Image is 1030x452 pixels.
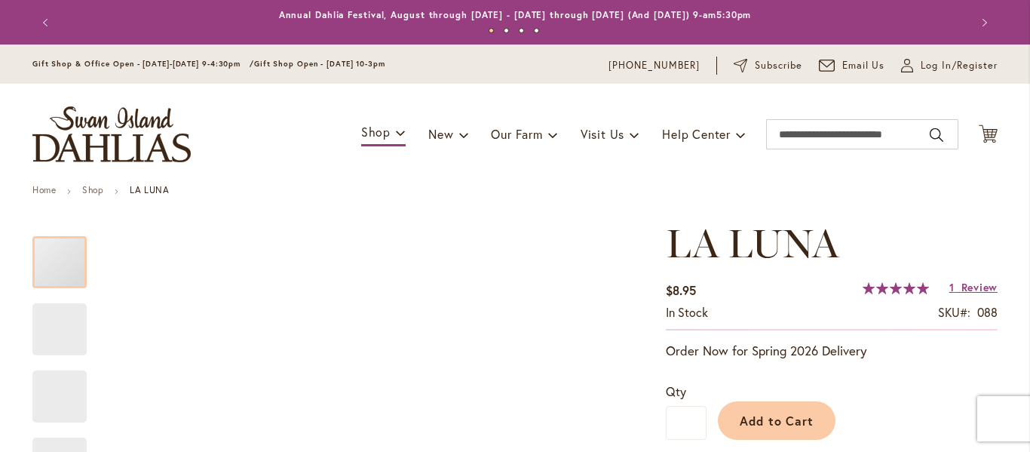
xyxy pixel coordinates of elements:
[32,106,191,162] a: store logo
[718,401,835,440] button: Add to Cart
[32,355,102,423] div: La Luna
[504,28,509,33] button: 2 of 4
[921,58,998,73] span: Log In/Register
[977,304,998,321] div: 088
[32,59,254,69] span: Gift Shop & Office Open - [DATE]-[DATE] 9-4:30pm /
[279,9,752,20] a: Annual Dahlia Festival, August through [DATE] - [DATE] through [DATE] (And [DATE]) 9-am5:30pm
[32,8,63,38] button: Previous
[489,28,494,33] button: 1 of 4
[32,288,102,355] div: La Luna
[82,184,103,195] a: Shop
[666,304,708,321] div: Availability
[534,28,539,33] button: 4 of 4
[130,184,169,195] strong: LA LUNA
[949,280,955,294] span: 1
[666,383,686,399] span: Qty
[666,304,708,320] span: In stock
[819,58,885,73] a: Email Us
[755,58,802,73] span: Subscribe
[662,126,731,142] span: Help Center
[949,280,998,294] a: 1 Review
[608,58,700,73] a: [PHONE_NUMBER]
[428,126,453,142] span: New
[901,58,998,73] a: Log In/Register
[581,126,624,142] span: Visit Us
[666,220,838,267] span: LA LUNA
[967,8,998,38] button: Next
[842,58,885,73] span: Email Us
[519,28,524,33] button: 3 of 4
[32,221,102,288] div: La Luna
[32,184,56,195] a: Home
[666,282,696,298] span: $8.95
[734,58,802,73] a: Subscribe
[254,59,385,69] span: Gift Shop Open - [DATE] 10-3pm
[938,304,970,320] strong: SKU
[491,126,542,142] span: Our Farm
[740,413,814,429] span: Add to Cart
[666,342,998,360] p: Order Now for Spring 2026 Delivery
[961,280,998,294] span: Review
[361,124,391,140] span: Shop
[863,282,929,294] div: 100%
